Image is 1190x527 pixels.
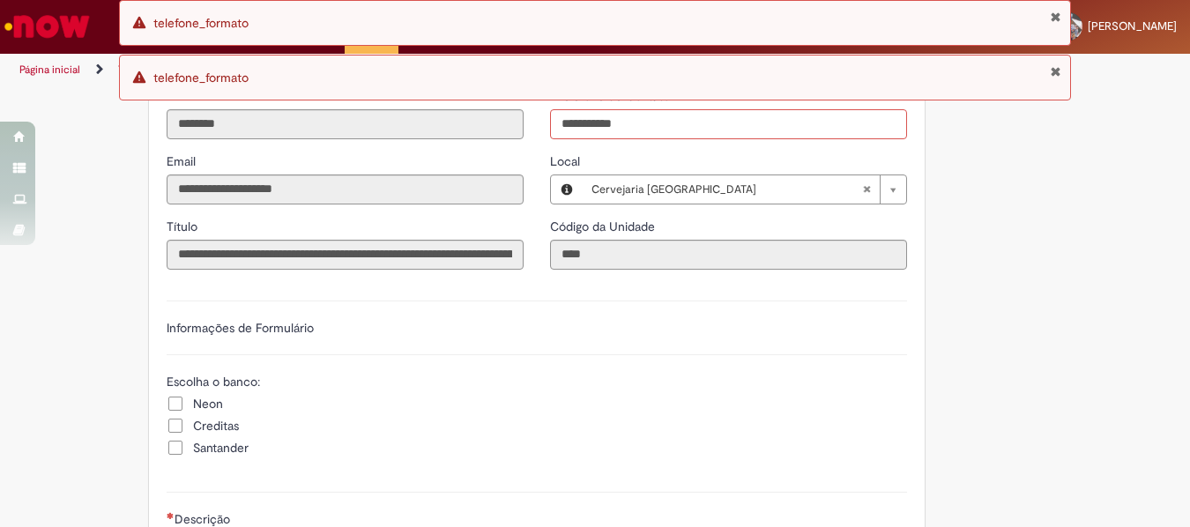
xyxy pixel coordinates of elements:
[175,511,234,527] span: Descrição
[1050,64,1061,78] button: Fechar Notificação
[167,320,314,336] label: Informações de Formulário
[167,152,199,170] label: Somente leitura - Email
[193,417,239,434] span: Creditas
[583,175,906,204] a: Cervejaria [GEOGRAPHIC_DATA]Limpar campo Local
[167,240,524,270] input: Título
[2,9,93,44] img: ServiceNow
[1088,19,1177,33] span: [PERSON_NAME]
[551,175,583,204] button: Local, Visualizar este registro Cervejaria Santa Catarina
[118,63,212,77] a: Todos os Catálogos
[167,174,524,204] input: Email
[153,15,249,31] span: telefone_formato
[167,374,264,390] span: Escolha o banco:
[167,153,199,169] span: Somente leitura - Email
[591,175,862,204] span: Cervejaria [GEOGRAPHIC_DATA]
[167,512,175,519] span: Necessários
[19,63,80,77] a: Página inicial
[550,109,907,139] input: Telefone de Contato
[550,218,658,235] label: Somente leitura - Código da Unidade
[550,153,584,169] span: Local
[193,395,223,412] span: Neon
[167,218,201,235] label: Somente leitura - Título
[193,439,249,456] span: Santander
[167,109,524,139] input: ID
[153,70,249,85] span: telefone_formato
[1050,10,1061,24] button: Fechar Notificação
[550,219,658,234] span: Somente leitura - Código da Unidade
[13,54,780,86] ul: Trilhas de página
[853,175,880,204] abbr: Limpar campo Local
[167,219,201,234] span: Somente leitura - Título
[550,240,907,270] input: Código da Unidade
